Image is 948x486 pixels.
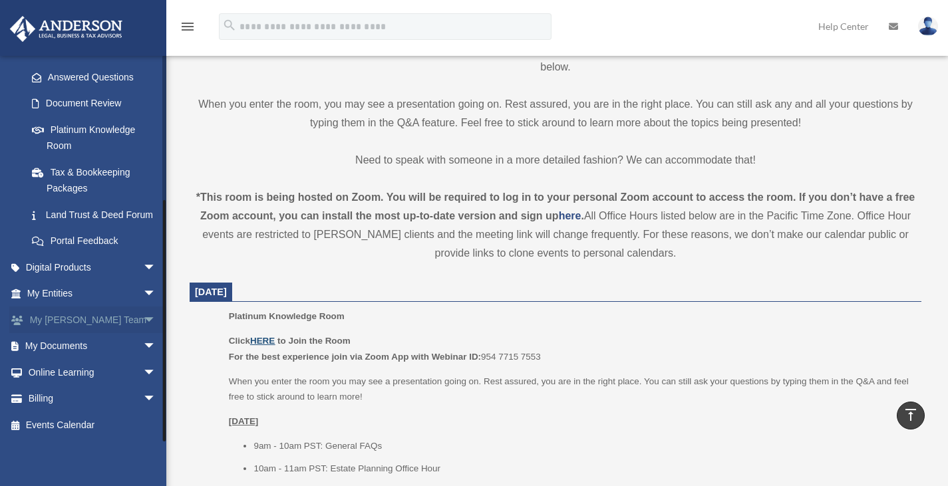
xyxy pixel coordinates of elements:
[143,254,170,281] span: arrow_drop_down
[903,407,919,423] i: vertical_align_top
[277,336,351,346] b: to Join the Room
[250,336,275,346] a: HERE
[19,228,176,255] a: Portal Feedback
[180,23,196,35] a: menu
[143,281,170,308] span: arrow_drop_down
[9,386,176,412] a: Billingarrow_drop_down
[9,254,176,281] a: Digital Productsarrow_drop_down
[19,64,176,90] a: Answered Questions
[229,352,481,362] b: For the best experience join via Zoom App with Webinar ID:
[9,412,176,438] a: Events Calendar
[143,386,170,413] span: arrow_drop_down
[190,151,921,170] p: Need to speak with someone in a more detailed fashion? We can accommodate that!
[143,306,170,334] span: arrow_drop_down
[581,210,583,221] strong: .
[195,287,227,297] span: [DATE]
[143,333,170,360] span: arrow_drop_down
[180,19,196,35] i: menu
[229,333,912,364] p: 954 7715 7553
[918,17,938,36] img: User Pic
[253,461,912,477] li: 10am - 11am PST: Estate Planning Office Hour
[222,18,237,33] i: search
[559,210,581,221] a: here
[196,191,915,221] strong: *This room is being hosted on Zoom. You will be required to log in to your personal Zoom account ...
[6,16,126,42] img: Anderson Advisors Platinum Portal
[229,416,259,426] u: [DATE]
[190,39,921,76] p: Our open office hours and helplines have moved into our new ! The revised schedule is below.
[253,438,912,454] li: 9am - 10am PST: General FAQs
[9,333,176,360] a: My Documentsarrow_drop_down
[9,306,176,333] a: My [PERSON_NAME] Teamarrow_drop_down
[9,359,176,386] a: Online Learningarrow_drop_down
[229,311,345,321] span: Platinum Knowledge Room
[143,359,170,386] span: arrow_drop_down
[229,336,277,346] b: Click
[19,201,176,228] a: Land Trust & Deed Forum
[190,188,921,263] div: All Office Hours listed below are in the Pacific Time Zone. Office Hour events are restricted to ...
[19,159,176,201] a: Tax & Bookkeeping Packages
[19,90,176,117] a: Document Review
[229,374,912,405] p: When you enter the room you may see a presentation going on. Rest assured, you are in the right p...
[9,281,176,307] a: My Entitiesarrow_drop_down
[190,95,921,132] p: When you enter the room, you may see a presentation going on. Rest assured, you are in the right ...
[19,116,170,159] a: Platinum Knowledge Room
[897,402,925,429] a: vertical_align_top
